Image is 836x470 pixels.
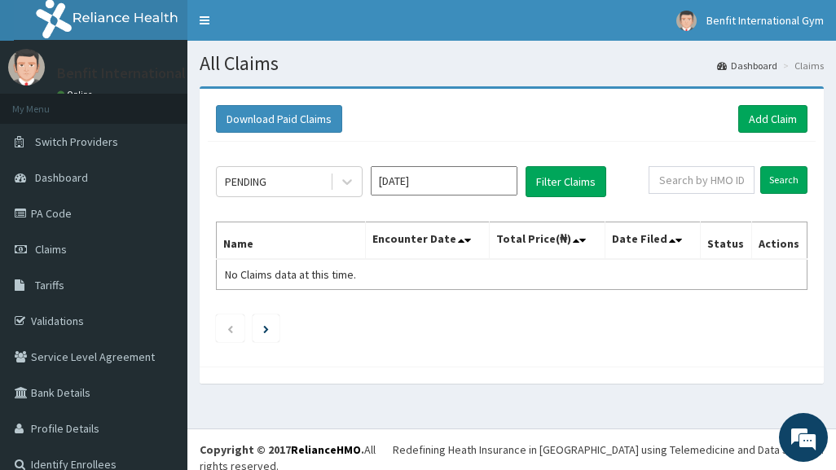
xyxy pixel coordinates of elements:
[35,278,64,292] span: Tariffs
[35,170,88,185] span: Dashboard
[200,53,824,74] h1: All Claims
[738,105,807,133] a: Add Claim
[393,441,824,458] div: Redefining Heath Insurance in [GEOGRAPHIC_DATA] using Telemedicine and Data Science!
[490,222,605,260] th: Total Price(₦)
[676,11,697,31] img: User Image
[717,59,777,72] a: Dashboard
[8,49,45,86] img: User Image
[365,222,490,260] th: Encounter Date
[216,105,342,133] button: Download Paid Claims
[700,222,751,260] th: Status
[263,321,269,336] a: Next page
[605,222,700,260] th: Date Filed
[225,267,356,282] span: No Claims data at this time.
[35,242,67,257] span: Claims
[200,442,364,457] strong: Copyright © 2017 .
[57,66,217,81] p: Benfit International Gym
[706,13,824,28] span: Benfit International Gym
[57,89,96,100] a: Online
[217,222,366,260] th: Name
[225,174,266,190] div: PENDING
[371,166,517,195] input: Select Month and Year
[227,321,234,336] a: Previous page
[760,166,807,194] input: Search
[291,442,361,457] a: RelianceHMO
[751,222,807,260] th: Actions
[779,59,824,72] li: Claims
[649,166,755,194] input: Search by HMO ID
[526,166,606,197] button: Filter Claims
[35,134,118,149] span: Switch Providers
